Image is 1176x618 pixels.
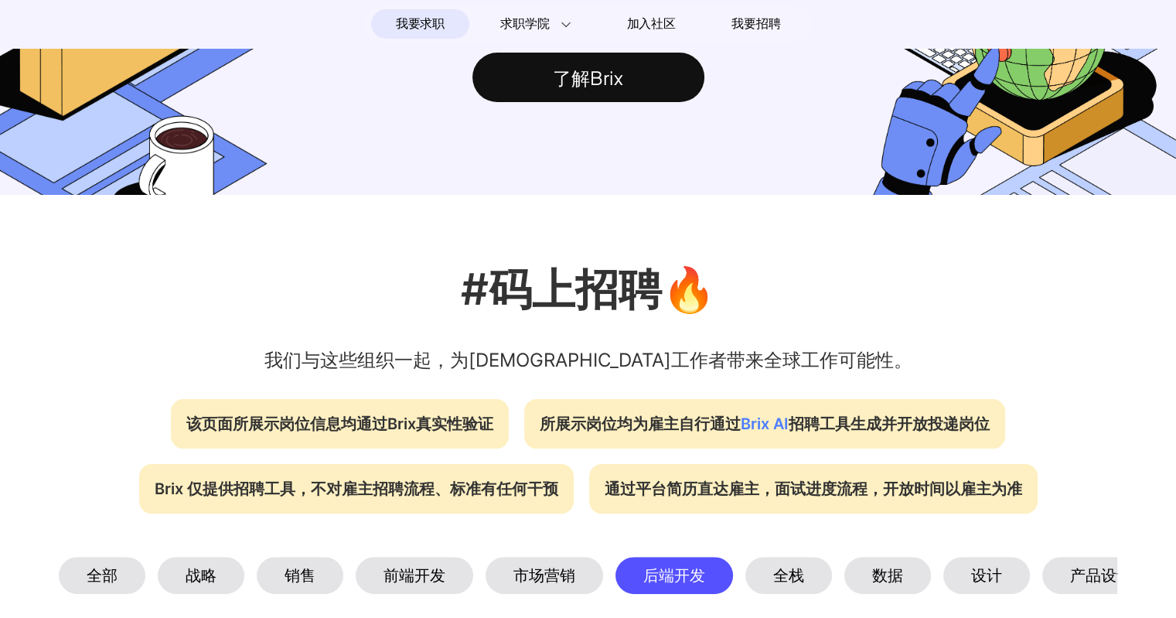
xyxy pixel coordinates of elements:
[589,464,1038,514] div: 通过平台简历直达雇主，面试进度流程，开放时间以雇主为准
[741,415,789,433] span: Brix AI
[59,557,145,594] div: 全部
[627,12,676,36] span: 加入社区
[472,53,704,102] div: 了解Brix
[158,557,244,594] div: 战略
[745,557,832,594] div: 全栈
[943,557,1030,594] div: 设计
[171,399,509,449] div: 该页面所展示岗位信息均通过Brix真实性验证
[356,557,473,594] div: 前端开发
[500,15,549,33] span: 求职学院
[731,15,780,33] span: 我要招聘
[1042,557,1160,594] div: 产品设计
[396,12,445,36] span: 我要求职
[257,557,343,594] div: 销售
[139,464,574,514] div: Brix 仅提供招聘工具，不对雇主招聘流程、标准有任何干预
[486,557,603,594] div: 市场营销
[524,399,1005,449] div: 所展示岗位均为雇主自行通过 招聘工具生成并开放投递岗位
[615,557,733,594] div: 后端开发
[844,557,931,594] div: 数据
